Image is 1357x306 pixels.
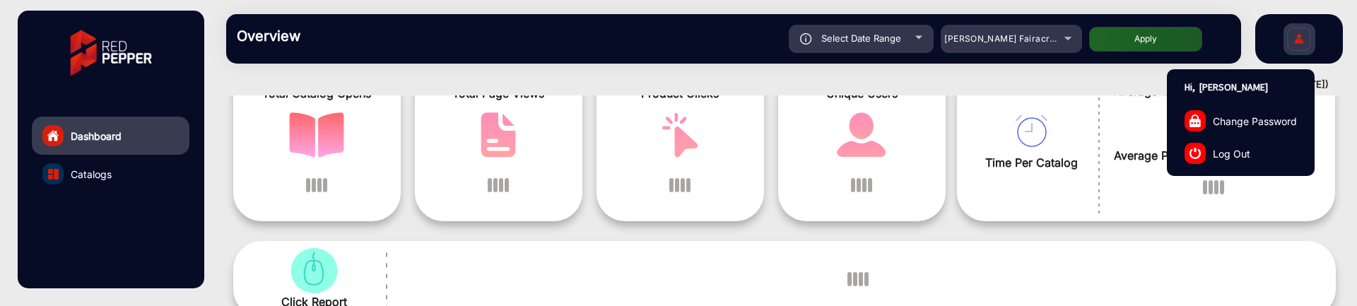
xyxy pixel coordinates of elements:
[237,28,435,45] h3: Overview
[944,33,1084,44] span: [PERSON_NAME] Fairacre Farms
[289,112,344,158] img: catalog
[71,167,112,182] span: Catalogs
[71,129,122,143] span: Dashboard
[47,129,59,142] img: home
[1168,76,1314,99] p: Hi, [PERSON_NAME]
[32,155,189,193] a: Catalogs
[1284,16,1314,66] img: Sign%20Up.svg
[1189,148,1201,159] img: log-out
[652,112,707,158] img: catalog
[834,112,889,158] img: catalog
[1189,114,1201,126] img: change-password
[1016,115,1047,147] img: catalog
[48,169,59,180] img: catalog
[286,248,341,293] img: catalog
[800,33,812,45] img: icon
[32,117,189,155] a: Dashboard
[821,33,901,44] span: Select Date Range
[1213,113,1297,128] span: Change Password
[1213,146,1250,160] span: Log Out
[1089,27,1202,52] button: Apply
[471,112,526,158] img: catalog
[212,78,1329,92] div: ([DATE] - [DATE])
[60,18,162,88] img: vmg-logo
[1114,147,1314,164] span: Average Page Views Per Catalog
